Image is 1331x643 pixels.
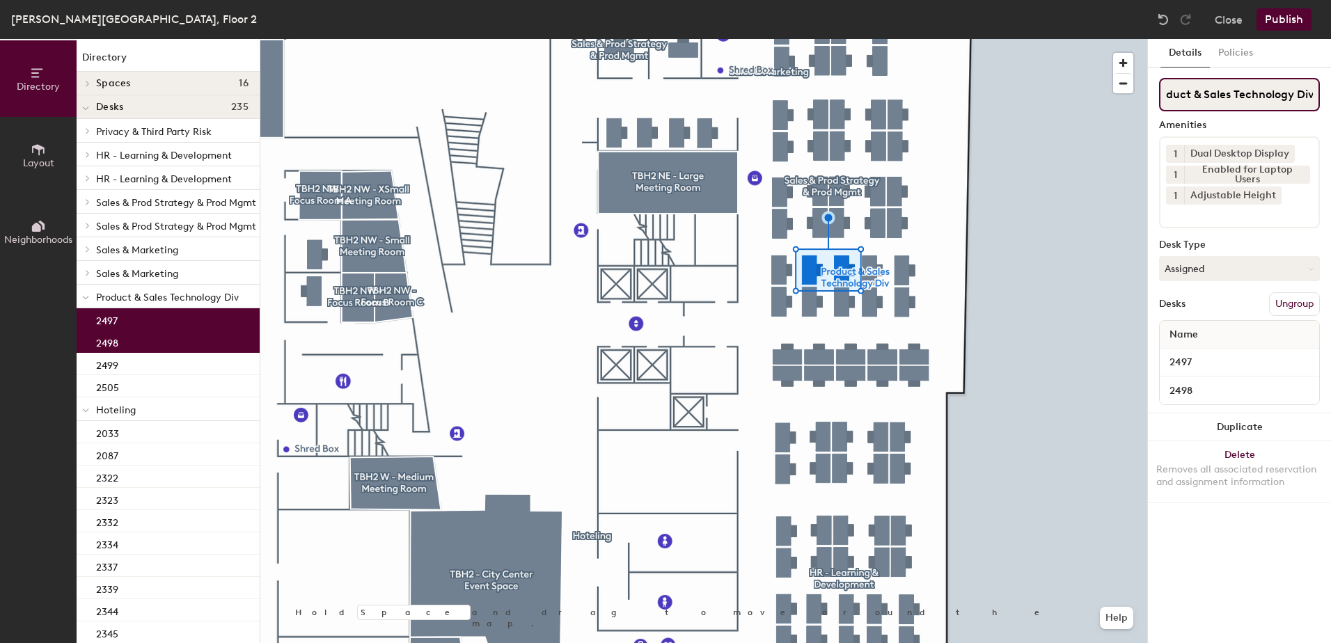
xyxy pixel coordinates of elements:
span: 1 [1174,147,1177,161]
button: Assigned [1159,256,1320,281]
span: Layout [23,157,54,169]
button: Help [1100,607,1133,629]
span: Directory [17,81,60,93]
span: Sales & Prod Strategy & Prod Mgmt [96,221,256,232]
span: 235 [231,102,249,113]
button: Close [1215,8,1243,31]
button: Details [1160,39,1210,68]
div: Dual Desktop Display [1184,145,1295,163]
div: [PERSON_NAME][GEOGRAPHIC_DATA], Floor 2 [11,10,257,28]
span: Desks [96,102,123,113]
button: Duplicate [1148,413,1331,441]
img: Undo [1156,13,1170,26]
span: Sales & Marketing [96,244,178,256]
button: 1 [1166,145,1184,163]
p: 2323 [96,491,118,507]
button: Publish [1257,8,1312,31]
button: Ungroup [1269,292,1320,316]
span: 16 [239,78,249,89]
h1: Directory [77,50,260,72]
input: Unnamed desk [1163,381,1316,400]
span: Product & Sales Technology Div [96,292,239,303]
input: Unnamed desk [1163,353,1316,372]
p: 2497 [96,311,118,327]
span: Hoteling [96,404,136,416]
span: 1 [1174,168,1177,182]
span: Neighborhoods [4,234,72,246]
p: 2498 [96,333,118,349]
p: 2334 [96,535,118,551]
button: DeleteRemoves all associated reservation and assignment information [1148,441,1331,502]
div: Desks [1159,299,1186,310]
span: Privacy & Third Party Risk [96,126,212,138]
span: HR - Learning & Development [96,150,232,161]
p: 2505 [96,378,119,394]
p: 2499 [96,356,118,372]
p: 2345 [96,624,118,640]
p: 2332 [96,513,118,529]
img: Redo [1179,13,1192,26]
span: HR - Learning & Development [96,173,232,185]
p: 2087 [96,446,118,462]
div: Desk Type [1159,239,1320,251]
span: Sales & Marketing [96,268,178,280]
p: 2033 [96,424,119,440]
button: Policies [1210,39,1261,68]
div: Enabled for Laptop Users [1184,166,1310,184]
p: 2339 [96,580,118,596]
button: 1 [1166,166,1184,184]
div: Adjustable Height [1184,186,1282,205]
button: 1 [1166,186,1184,205]
p: 2337 [96,557,118,573]
span: Name [1163,322,1205,347]
p: 2322 [96,468,118,484]
span: Sales & Prod Strategy & Prod Mgmt [96,197,256,209]
span: Spaces [96,78,131,89]
div: Amenities [1159,120,1320,131]
div: Removes all associated reservation and assignment information [1156,463,1323,489]
span: 1 [1174,189,1177,203]
p: 2344 [96,602,118,618]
